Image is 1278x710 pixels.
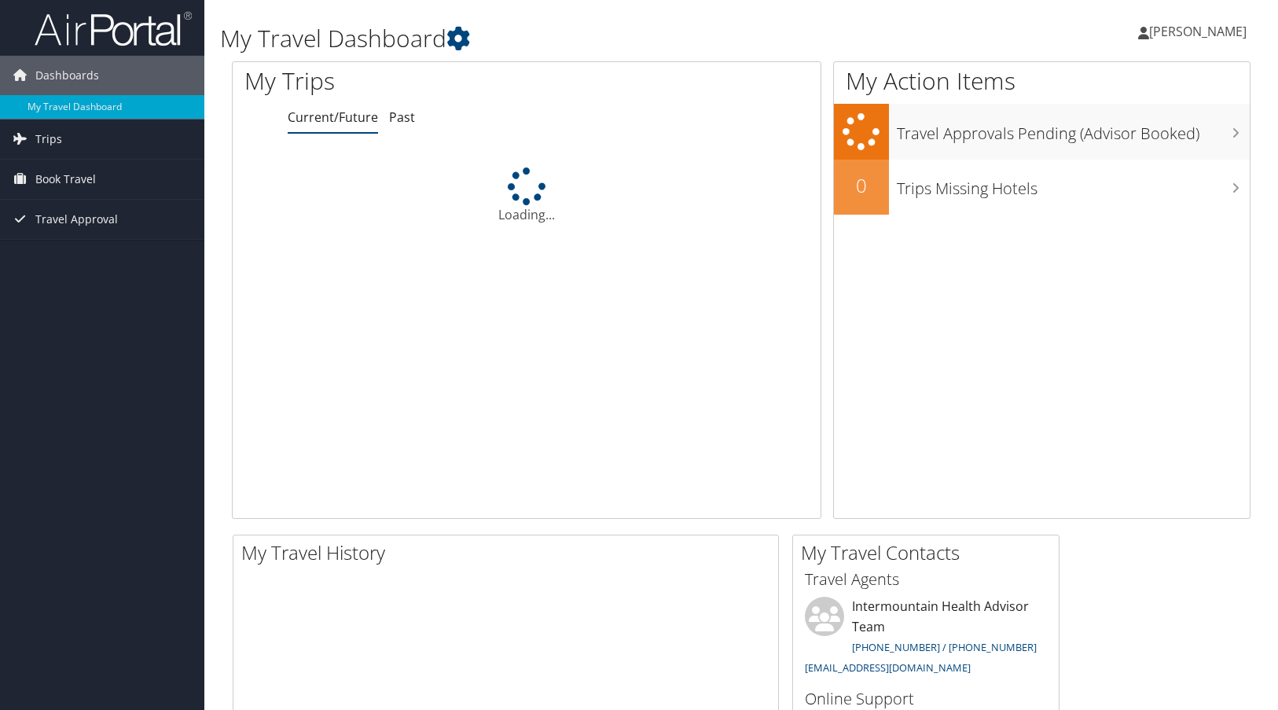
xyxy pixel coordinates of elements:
[35,200,118,239] span: Travel Approval
[897,115,1250,145] h3: Travel Approvals Pending (Advisor Booked)
[834,64,1250,97] h1: My Action Items
[805,660,971,675] a: [EMAIL_ADDRESS][DOMAIN_NAME]
[233,167,821,224] div: Loading...
[1138,8,1262,55] a: [PERSON_NAME]
[35,120,62,159] span: Trips
[805,568,1047,590] h3: Travel Agents
[805,688,1047,710] h3: Online Support
[244,64,564,97] h1: My Trips
[1149,23,1247,40] span: [PERSON_NAME]
[801,539,1059,566] h2: My Travel Contacts
[241,539,778,566] h2: My Travel History
[35,160,96,199] span: Book Travel
[288,109,378,126] a: Current/Future
[897,170,1250,200] h3: Trips Missing Hotels
[797,597,1055,681] li: Intermountain Health Advisor Team
[389,109,415,126] a: Past
[35,10,192,47] img: airportal-logo.png
[35,56,99,95] span: Dashboards
[834,104,1250,160] a: Travel Approvals Pending (Advisor Booked)
[220,22,915,55] h1: My Travel Dashboard
[834,172,889,199] h2: 0
[852,640,1037,654] a: [PHONE_NUMBER] / [PHONE_NUMBER]
[834,160,1250,215] a: 0Trips Missing Hotels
